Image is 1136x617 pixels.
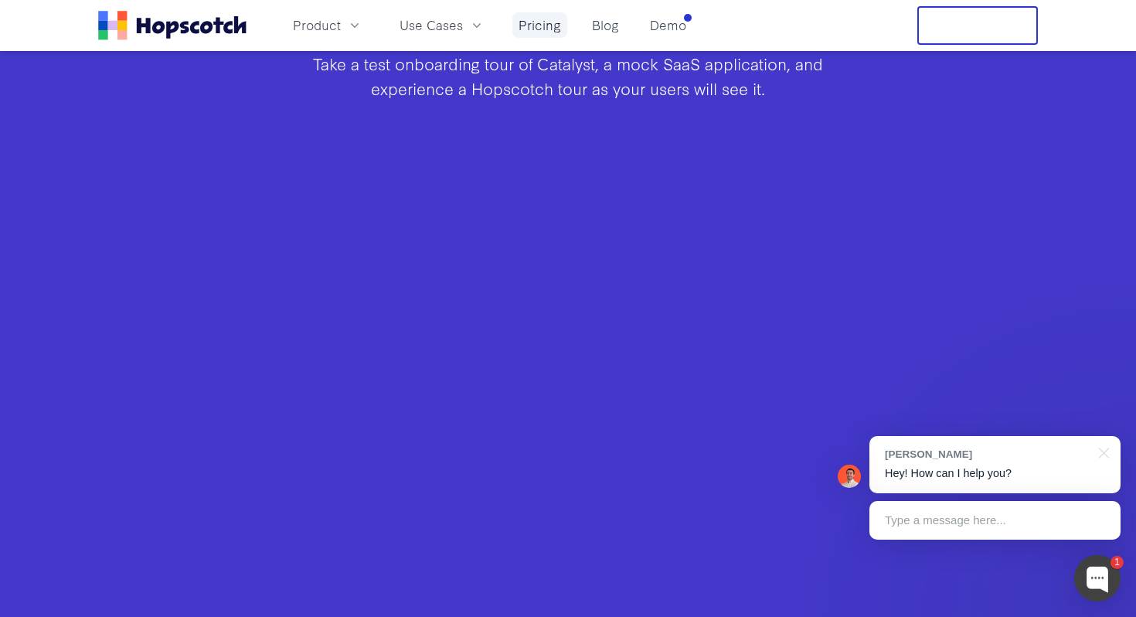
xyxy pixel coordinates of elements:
[1110,556,1124,569] div: 1
[885,447,1090,462] div: [PERSON_NAME]
[512,12,567,38] a: Pricing
[390,12,494,38] button: Use Cases
[293,15,341,35] span: Product
[98,11,247,40] a: Home
[644,12,692,38] a: Demo
[400,15,463,35] span: Use Cases
[271,51,865,101] p: Take a test onboarding tour of Catalyst, a mock SaaS application, and experience a Hopscotch tour...
[284,12,372,38] button: Product
[917,6,1038,45] button: Free Trial
[586,12,625,38] a: Blog
[885,465,1105,482] p: Hey! How can I help you?
[869,501,1121,540] div: Type a message here...
[838,465,861,488] img: Mark Spera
